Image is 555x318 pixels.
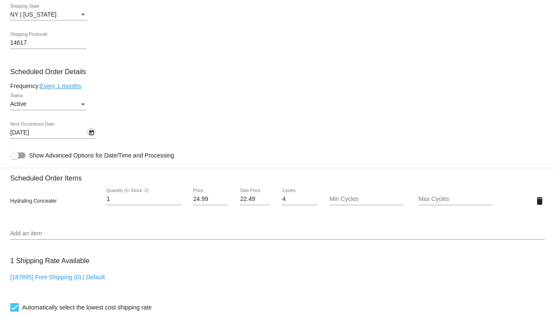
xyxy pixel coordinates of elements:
mat-select: Status [10,101,87,108]
input: Max Cycles [418,196,493,203]
span: Show Advanced Options for Date/Time and Processing [29,151,174,160]
input: Sale Price [240,196,270,203]
h3: Scheduled Order Items [10,168,545,182]
input: Shipping Postcode [10,40,87,46]
div: Frequency: [10,83,545,89]
input: Add an item [10,230,545,237]
h3: Scheduled Order Details [10,68,545,76]
input: Next Occurrence Date [10,129,87,136]
a: [187895] Free Shipping (0) | Default [10,274,105,281]
mat-select: Shipping State [10,11,87,18]
button: Open calendar [87,128,96,137]
input: Quantity (In Stock: 2) [106,196,181,203]
mat-icon: delete [535,196,545,206]
input: Cycles [282,196,317,203]
span: Hydrating Concealer [10,198,57,204]
h3: 1 Shipping Rate Available [10,252,89,270]
input: Price [193,196,228,203]
span: Active [10,100,26,107]
a: Every 1 months [40,83,81,89]
input: Min Cycles [329,196,404,203]
span: NY | [US_STATE] [10,11,57,18]
span: Automatically select the lowest cost shipping rate [22,302,152,312]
